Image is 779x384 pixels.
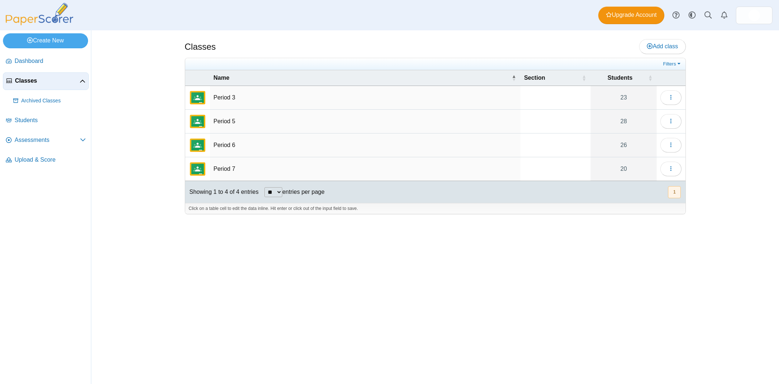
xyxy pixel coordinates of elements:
a: 23 [591,86,657,109]
span: Dashboard [15,57,86,65]
span: Students [608,75,633,81]
img: External class connected through Google Classroom [189,160,206,178]
a: Assessments [3,132,89,149]
a: Classes [3,72,89,90]
a: Add class [639,39,686,54]
span: Assessments [15,136,80,144]
a: Students [3,112,89,129]
a: Dashboard [3,53,89,70]
a: ps.jujrQmLhCdFvK8Se [736,7,772,24]
span: Add class [647,43,678,49]
span: Name : Activate to invert sorting [512,70,516,86]
div: Click on a table cell to edit the data inline. Hit enter or click out of the input field to save. [185,203,686,214]
a: Filters [661,60,684,68]
td: Period 5 [210,110,520,133]
td: Period 6 [210,133,520,157]
img: External class connected through Google Classroom [189,89,206,106]
button: 1 [668,186,681,198]
a: Upload & Score [3,151,89,169]
h1: Classes [185,41,216,53]
a: Create New [3,33,88,48]
span: Upload & Score [15,156,86,164]
a: 28 [591,110,657,133]
span: Upgrade Account [606,11,657,19]
a: 26 [591,133,657,157]
a: 20 [591,157,657,181]
td: Period 3 [210,86,520,110]
span: Section [524,75,545,81]
img: PaperScorer [3,3,76,25]
span: Casey Staggs [748,10,760,21]
td: Period 7 [210,157,520,181]
span: Archived Classes [21,97,86,105]
div: Showing 1 to 4 of 4 entries [185,181,259,203]
a: Upgrade Account [598,7,664,24]
img: External class connected through Google Classroom [189,113,206,130]
img: ps.jujrQmLhCdFvK8Se [748,10,760,21]
img: External class connected through Google Classroom [189,136,206,154]
a: PaperScorer [3,20,76,26]
span: Classes [15,77,80,85]
a: Alerts [716,7,732,23]
span: Name [214,75,230,81]
span: Students [15,116,86,124]
label: entries per page [282,189,325,195]
a: Archived Classes [10,92,89,110]
span: Section : Activate to sort [582,70,586,86]
nav: pagination [667,186,681,198]
span: Students : Activate to sort [648,70,652,86]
